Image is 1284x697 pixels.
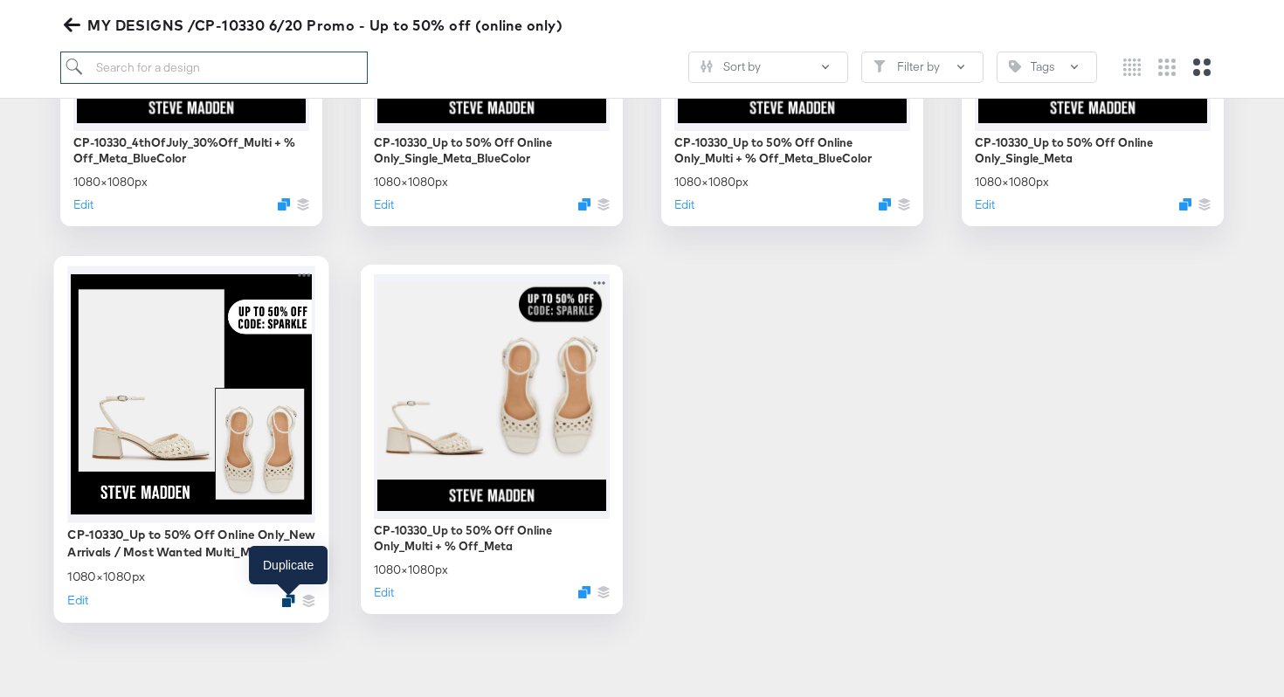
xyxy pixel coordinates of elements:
svg: Medium grid [1158,59,1176,76]
div: CP-10330_Up to 50% Off Online Only_Multi + % Off_Meta [374,522,610,555]
button: Edit [67,591,88,608]
div: 1080 × 1080 px [67,568,145,584]
span: MY DESIGNS /CP-10330 6/20 Promo - Up to 50% off (online only) [67,13,563,38]
svg: Small grid [1123,59,1141,76]
button: TagTags [997,52,1097,83]
svg: Duplicate [879,198,891,210]
button: MY DESIGNS /CP-10330 6/20 Promo - Up to 50% off (online only) [60,13,570,38]
button: Edit [73,197,93,213]
div: 1080 × 1080 px [374,174,448,190]
div: CP-10330_Up to 50% Off Online Only_New Arrivals / Most Wanted Multi_Meta [67,526,315,560]
div: CP-10330_Up to 50% Off Online Only_Single_Meta [975,135,1211,167]
input: Search for a design [60,52,368,84]
div: CP-10330_4thOfJuly_30%Off_Multi + % Off_Meta_BlueColor [73,135,309,167]
svg: Filter [873,60,886,72]
button: Edit [374,197,394,213]
div: 1080 × 1080 px [374,562,448,578]
button: SlidersSort by [688,52,848,83]
svg: Duplicate [578,198,590,210]
div: CP-10330_Up to 50% Off Online Only_New Arrivals / Most Wanted Multi_Meta1080×1080pxEditDuplicate [54,256,329,623]
div: 1080 × 1080 px [674,174,749,190]
button: Edit [975,197,995,213]
button: Edit [674,197,694,213]
svg: Large grid [1193,59,1211,76]
button: Edit [374,584,394,601]
div: 1080 × 1080 px [975,174,1049,190]
svg: Sliders [701,60,713,72]
div: CP-10330_Up to 50% Off Online Only_Multi + % Off_Meta_BlueColor [674,135,910,167]
svg: Duplicate [282,594,295,607]
button: FilterFilter by [861,52,984,83]
svg: Duplicate [578,586,590,598]
div: CP-10330_Up to 50% Off Online Only_Single_Meta_BlueColor [374,135,610,167]
svg: Duplicate [1179,198,1191,210]
svg: Duplicate [278,198,290,210]
div: CP-10330_Up to 50% Off Online Only_Multi + % Off_Meta1080×1080pxEditDuplicate [361,265,623,614]
svg: Tag [1009,60,1021,72]
div: 1080 × 1080 px [73,174,148,190]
